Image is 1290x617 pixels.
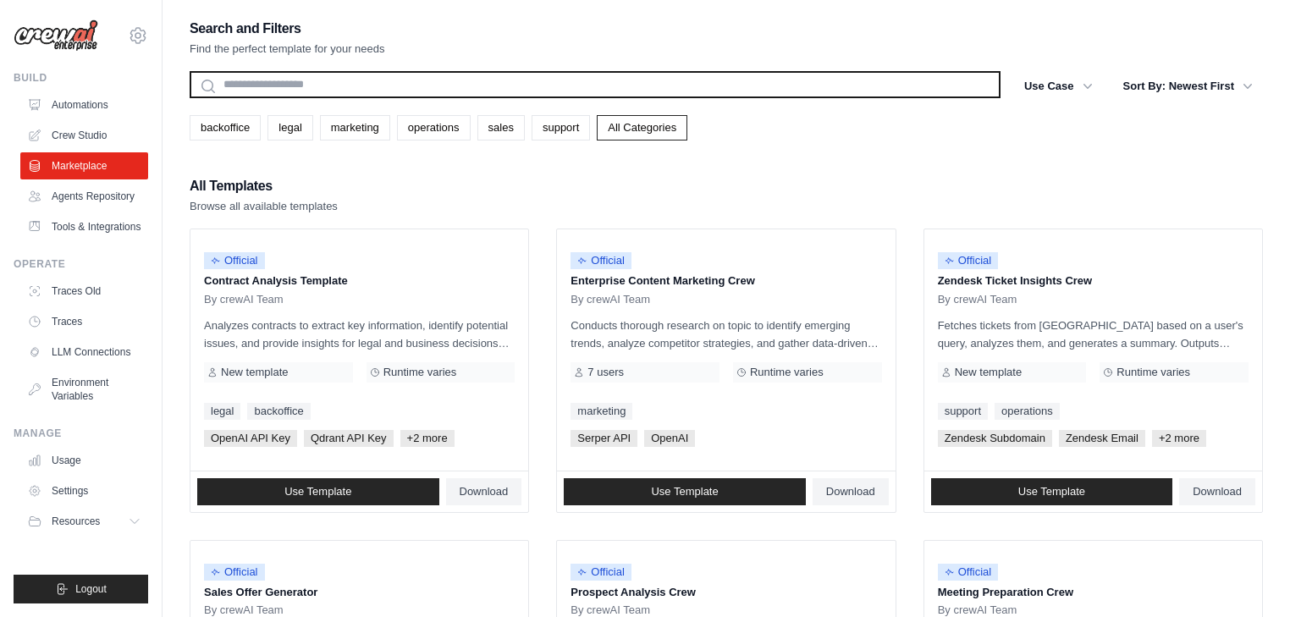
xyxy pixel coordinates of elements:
[571,317,881,352] p: Conducts thorough research on topic to identify emerging trends, analyze competitor strategies, a...
[14,427,148,440] div: Manage
[938,317,1249,352] p: Fetches tickets from [GEOGRAPHIC_DATA] based on a user's query, analyzes them, and generates a su...
[826,485,875,499] span: Download
[955,366,1022,379] span: New template
[938,603,1017,617] span: By crewAI Team
[197,478,439,505] a: Use Template
[571,564,631,581] span: Official
[813,478,889,505] a: Download
[320,115,390,140] a: marketing
[204,273,515,289] p: Contract Analysis Template
[571,430,637,447] span: Serper API
[190,17,385,41] h2: Search and Filters
[446,478,522,505] a: Download
[571,252,631,269] span: Official
[20,339,148,366] a: LLM Connections
[1193,485,1242,499] span: Download
[20,508,148,535] button: Resources
[460,485,509,499] span: Download
[204,584,515,601] p: Sales Offer Generator
[938,584,1249,601] p: Meeting Preparation Crew
[750,366,824,379] span: Runtime varies
[190,198,338,215] p: Browse all available templates
[204,403,240,420] a: legal
[938,252,999,269] span: Official
[938,403,988,420] a: support
[20,278,148,305] a: Traces Old
[571,273,881,289] p: Enterprise Content Marketing Crew
[52,515,100,528] span: Resources
[20,308,148,335] a: Traces
[20,91,148,118] a: Automations
[1014,71,1103,102] button: Use Case
[995,403,1060,420] a: operations
[204,564,265,581] span: Official
[14,19,98,52] img: Logo
[1059,430,1145,447] span: Zendesk Email
[204,252,265,269] span: Official
[190,115,261,140] a: backoffice
[20,477,148,504] a: Settings
[20,213,148,240] a: Tools & Integrations
[267,115,312,140] a: legal
[221,366,288,379] span: New template
[204,430,297,447] span: OpenAI API Key
[304,430,394,447] span: Qdrant API Key
[400,430,455,447] span: +2 more
[477,115,525,140] a: sales
[383,366,457,379] span: Runtime varies
[564,478,806,505] a: Use Template
[571,584,881,601] p: Prospect Analysis Crew
[1116,366,1190,379] span: Runtime varies
[204,293,284,306] span: By crewAI Team
[14,71,148,85] div: Build
[571,403,632,420] a: marketing
[571,293,650,306] span: By crewAI Team
[1113,71,1263,102] button: Sort By: Newest First
[190,41,385,58] p: Find the perfect template for your needs
[397,115,471,140] a: operations
[571,603,650,617] span: By crewAI Team
[20,183,148,210] a: Agents Repository
[20,122,148,149] a: Crew Studio
[1179,478,1255,505] a: Download
[247,403,310,420] a: backoffice
[938,293,1017,306] span: By crewAI Team
[1018,485,1085,499] span: Use Template
[938,430,1052,447] span: Zendesk Subdomain
[532,115,590,140] a: support
[938,273,1249,289] p: Zendesk Ticket Insights Crew
[20,369,148,410] a: Environment Variables
[190,174,338,198] h2: All Templates
[284,485,351,499] span: Use Template
[20,447,148,474] a: Usage
[931,478,1173,505] a: Use Template
[651,485,718,499] span: Use Template
[204,603,284,617] span: By crewAI Team
[14,257,148,271] div: Operate
[14,575,148,603] button: Logout
[938,564,999,581] span: Official
[587,366,624,379] span: 7 users
[1152,430,1206,447] span: +2 more
[204,317,515,352] p: Analyzes contracts to extract key information, identify potential issues, and provide insights fo...
[597,115,687,140] a: All Categories
[644,430,695,447] span: OpenAI
[20,152,148,179] a: Marketplace
[75,582,107,596] span: Logout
